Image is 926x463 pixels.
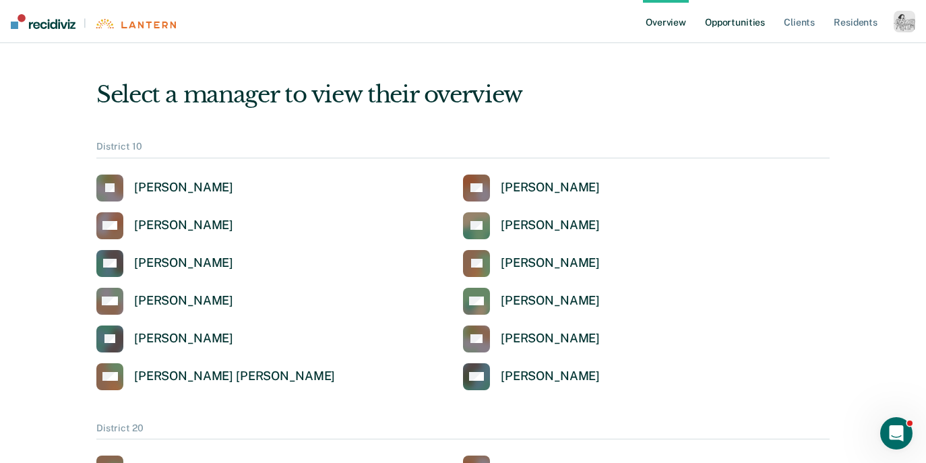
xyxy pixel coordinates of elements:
div: [PERSON_NAME] [501,255,600,271]
div: [PERSON_NAME] [501,293,600,309]
div: [PERSON_NAME] [134,331,233,346]
a: [PERSON_NAME] [463,326,600,352]
a: [PERSON_NAME] [PERSON_NAME] [96,363,335,390]
div: [PERSON_NAME] [501,331,600,346]
a: [PERSON_NAME] [96,288,233,315]
img: Recidiviz [11,14,75,29]
div: District 10 [96,141,830,158]
a: [PERSON_NAME] [96,175,233,202]
div: [PERSON_NAME] [PERSON_NAME] [134,369,335,384]
a: [PERSON_NAME] [463,212,600,239]
div: [PERSON_NAME] [501,180,600,195]
div: [PERSON_NAME] [134,255,233,271]
a: [PERSON_NAME] [463,288,600,315]
a: [PERSON_NAME] [463,175,600,202]
div: [PERSON_NAME] [501,369,600,384]
iframe: Intercom live chat [880,417,913,450]
a: [PERSON_NAME] [463,250,600,277]
span: | [75,18,94,29]
div: [PERSON_NAME] [134,218,233,233]
div: Select a manager to view their overview [96,81,830,109]
div: [PERSON_NAME] [134,180,233,195]
a: | [11,14,176,29]
a: [PERSON_NAME] [463,363,600,390]
img: Lantern [94,19,176,29]
div: District 20 [96,423,830,440]
div: [PERSON_NAME] [501,218,600,233]
a: [PERSON_NAME] [96,250,233,277]
div: [PERSON_NAME] [134,293,233,309]
a: [PERSON_NAME] [96,212,233,239]
a: [PERSON_NAME] [96,326,233,352]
